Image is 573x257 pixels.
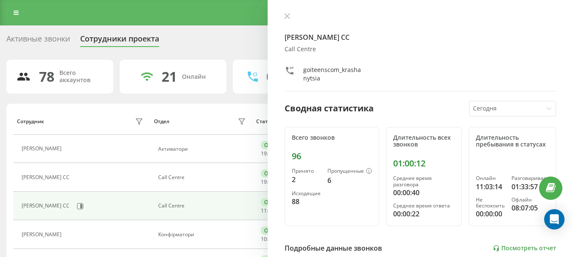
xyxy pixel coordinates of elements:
span: 11 [261,207,267,214]
div: 88 [292,196,321,207]
div: Онлайн [261,227,288,235]
div: Онлайн [261,169,288,177]
div: [PERSON_NAME] [22,146,64,152]
div: Активные звонки [6,34,70,47]
div: Сотрудник [17,119,44,124]
div: [PERSON_NAME] [22,232,64,238]
div: Офлайн [512,197,549,203]
div: [PERSON_NAME] CC [22,203,72,209]
div: Open Intercom Messenger [544,209,565,229]
div: Онлайн [261,198,288,206]
div: Call Centre [158,174,248,180]
div: 01:33:57 [512,182,549,192]
div: 0 [266,69,274,85]
div: Сводная статистика [285,102,374,115]
div: Всего звонков [292,134,372,141]
div: Среднее время разговора [393,175,455,188]
div: 08:07:05 [512,203,549,213]
div: 00:00:22 [393,209,455,219]
div: : : [261,208,281,214]
div: 00:00:40 [393,188,455,198]
div: : : [261,151,281,157]
span: 10 [261,235,267,243]
div: 01:00:12 [393,158,455,169]
span: 19 [261,178,267,185]
div: Call Centre [158,203,248,209]
h4: [PERSON_NAME] CC [285,32,556,42]
div: 6 [327,175,372,185]
div: goiteenscom_krashanytsia [303,66,364,83]
div: Длительность всех звонков [393,134,455,149]
div: : : [261,179,281,185]
div: Сотрудники проекта [80,34,159,47]
div: 00:00:00 [476,209,505,219]
div: Принято [292,168,321,174]
div: Конфірматори [158,232,248,238]
div: Пропущенные [327,168,372,175]
div: Активатори [158,146,248,152]
div: Call Centre [285,46,556,53]
div: Всего аккаунтов [59,69,103,84]
div: 2 [292,174,321,185]
div: Онлайн [261,141,288,149]
div: Онлайн [476,175,505,181]
div: : : [261,236,281,242]
div: 96 [292,151,372,161]
div: Статус [256,119,273,124]
div: 11:03:14 [476,182,505,192]
div: Не беспокоить [476,197,505,209]
div: Разговаривает [512,175,549,181]
div: [PERSON_NAME] CC [22,174,72,180]
div: Отдел [154,119,169,124]
span: 19 [261,150,267,157]
div: 21 [162,69,177,85]
div: 78 [39,69,54,85]
a: Посмотреть отчет [493,245,556,252]
div: Длительность пребывания в статусах [476,134,549,149]
div: Подробные данные звонков [285,243,382,253]
div: Исходящие [292,191,321,196]
div: Онлайн [182,73,206,80]
div: Среднее время ответа [393,203,455,209]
